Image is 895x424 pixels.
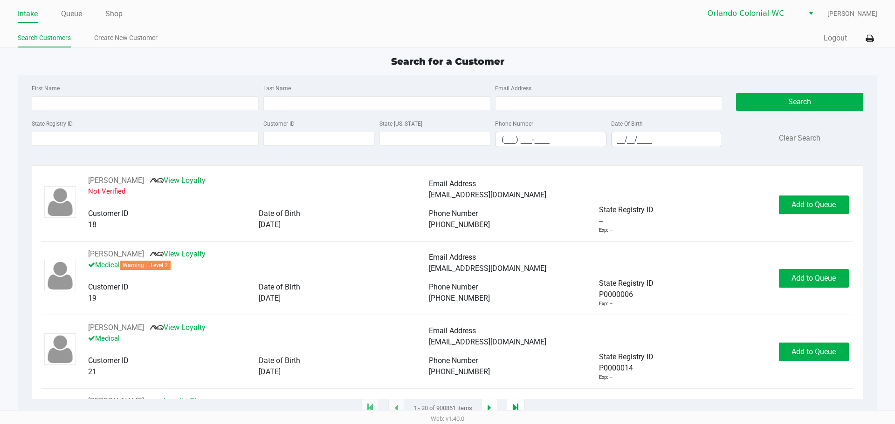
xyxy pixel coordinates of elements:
[259,367,281,376] span: [DATE]
[259,209,300,218] span: Date of Birth
[413,404,472,413] span: 1 - 20 of 900861 items
[94,32,158,44] a: Create New Customer
[495,84,531,93] label: Email Address
[429,356,478,365] span: Phone Number
[496,132,606,147] input: Format: (999) 999-9999
[429,326,476,335] span: Email Address
[150,176,206,185] a: View Loyalty
[429,209,478,218] span: Phone Number
[391,56,504,67] span: Search for a Customer
[259,283,300,291] span: Date of Birth
[429,294,490,303] span: [PHONE_NUMBER]
[708,8,799,19] span: Orlando Colonial WC
[599,374,613,382] div: Exp: --
[482,399,497,417] app-submit-button: Next
[429,264,546,273] span: [EMAIL_ADDRESS][DOMAIN_NAME]
[779,343,849,361] button: Add to Queue
[379,120,422,128] label: State [US_STATE]
[263,120,295,128] label: Customer ID
[804,5,818,22] button: Select
[599,205,654,214] span: State Registry ID
[88,322,144,333] button: See customer info
[259,220,281,229] span: [DATE]
[88,209,129,218] span: Customer ID
[779,133,820,144] button: Clear Search
[599,300,613,308] div: Exp: --
[105,7,123,20] a: Shop
[599,352,654,361] span: State Registry ID
[18,7,38,20] a: Intake
[599,363,633,374] span: P0000014
[88,356,129,365] span: Customer ID
[259,294,281,303] span: [DATE]
[599,227,613,235] div: Exp: --
[88,175,144,186] button: See customer info
[88,294,96,303] span: 19
[88,249,144,260] button: See customer info
[792,347,836,356] span: Add to Queue
[263,84,291,93] label: Last Name
[18,32,71,44] a: Search Customers
[599,215,603,227] span: --
[88,396,144,407] button: See customer info
[792,200,836,209] span: Add to Queue
[495,120,533,128] label: Phone Number
[611,120,643,128] label: Date Of Birth
[88,260,429,270] p: Medical
[824,33,847,44] button: Logout
[599,289,633,300] span: P0000006
[827,9,877,19] span: [PERSON_NAME]
[388,399,404,417] app-submit-button: Previous
[779,195,849,214] button: Add to Queue
[88,220,96,229] span: 18
[361,399,379,417] app-submit-button: Move to first page
[429,337,546,346] span: [EMAIL_ADDRESS][DOMAIN_NAME]
[32,84,60,93] label: First Name
[150,249,206,258] a: View Loyalty
[32,120,73,128] label: State Registry ID
[150,323,206,332] a: View Loyalty
[736,93,863,111] button: Search
[429,367,490,376] span: [PHONE_NUMBER]
[88,186,429,197] p: Not Verified
[150,397,213,405] a: Loyalty Signup
[507,399,524,417] app-submit-button: Move to last page
[259,356,300,365] span: Date of Birth
[88,333,429,344] p: Medical
[612,132,722,147] input: Format: MM/DD/YYYY
[429,190,546,199] span: [EMAIL_ADDRESS][DOMAIN_NAME]
[88,283,129,291] span: Customer ID
[431,415,464,422] span: Web: v1.40.0
[429,283,478,291] span: Phone Number
[429,179,476,188] span: Email Address
[792,274,836,283] span: Add to Queue
[599,279,654,288] span: State Registry ID
[120,261,171,270] span: Warning – Level 2
[61,7,82,20] a: Queue
[88,367,96,376] span: 21
[779,269,849,288] button: Add to Queue
[429,220,490,229] span: [PHONE_NUMBER]
[429,253,476,262] span: Email Address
